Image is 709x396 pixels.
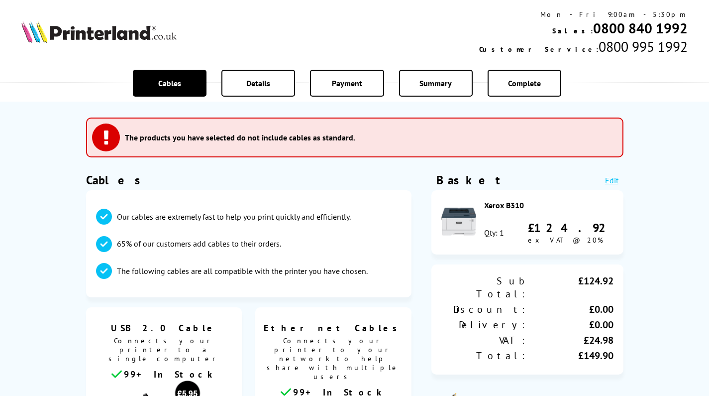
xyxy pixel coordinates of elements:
span: Payment [332,78,362,88]
div: £0.00 [527,318,613,331]
div: Xerox B310 [484,200,613,210]
span: Sales: [552,26,593,35]
div: £0.00 [527,303,613,316]
div: Delivery: [441,318,527,331]
span: Customer Service: [479,45,599,54]
span: Ethernet Cables [263,322,404,334]
span: ex VAT @ 20% [528,236,603,245]
span: 99+ In Stock [124,369,216,380]
div: Basket [436,172,501,188]
div: Total: [441,349,527,362]
p: 65% of our customers add cables to their orders. [117,238,281,249]
span: Complete [508,78,541,88]
div: Discount: [441,303,527,316]
span: Summary [419,78,452,88]
h3: The products you have selected do not include cables as standard. [125,132,355,142]
a: 0800 840 1992 [593,19,688,37]
img: Printerland Logo [21,21,177,43]
span: Connects your printer to your network to help share with multiple users [260,334,406,386]
div: £24.98 [527,334,613,347]
div: £124.92 [527,274,613,300]
div: Mon - Fri 9:00am - 5:30pm [479,10,688,19]
h1: Cables [86,172,411,188]
div: Qty: 1 [484,228,504,238]
span: Details [246,78,270,88]
span: Cables [158,78,181,88]
div: Sub Total: [441,274,527,300]
span: Connects your printer to a single computer [91,334,237,368]
span: 0800 995 1992 [599,37,688,56]
p: Our cables are extremely fast to help you print quickly and efficiently. [117,211,351,222]
div: VAT: [441,334,527,347]
div: £124.92 [528,220,613,236]
img: Xerox B310 [441,204,476,239]
p: The following cables are all compatible with the printer you have chosen. [117,265,368,276]
a: Edit [605,175,618,185]
span: USB 2.0 Cable [94,322,235,334]
div: £149.90 [527,349,613,362]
